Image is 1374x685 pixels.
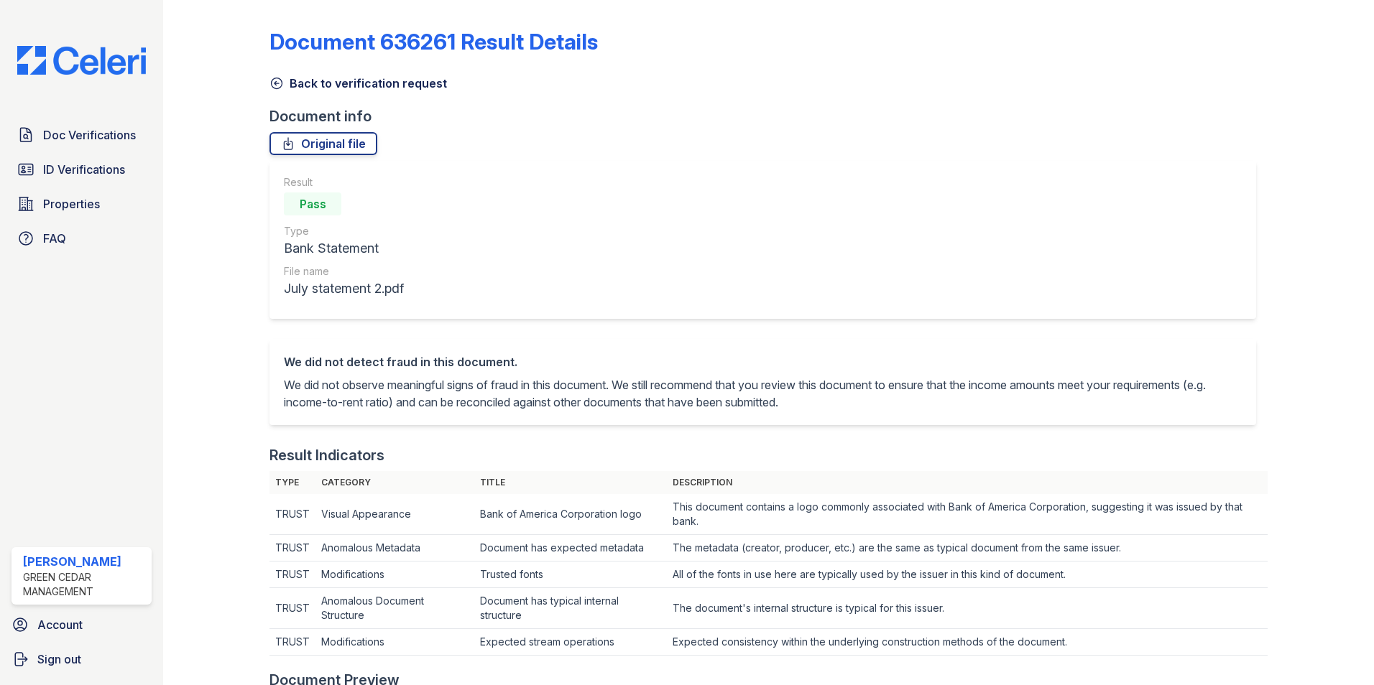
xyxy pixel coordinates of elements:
[667,588,1268,629] td: The document's internal structure is typical for this issuer.
[269,132,377,155] a: Original file
[269,561,315,588] td: TRUST
[1314,628,1360,671] iframe: chat widget
[284,238,404,258] div: Bank Statement
[269,588,315,629] td: TRUST
[43,161,125,178] span: ID Verifications
[667,561,1268,588] td: All of the fonts in use here are typically used by the issuer in this kind of document.
[284,376,1242,411] p: We did not observe meaningful signs of fraud in this document. We still recommend that you review...
[6,645,157,674] a: Sign out
[315,588,474,629] td: Anomalous Document Structure
[269,535,315,561] td: TRUST
[284,264,404,279] div: File name
[11,121,152,149] a: Doc Verifications
[315,471,474,494] th: Category
[6,46,157,75] img: CE_Logo_Blue-a8612792a0a2168367f1c8372b55b34899dd931a85d93a1a3d3e32e68fde9ad4.png
[37,616,83,633] span: Account
[284,224,404,238] div: Type
[667,629,1268,656] td: Expected consistency within the underlying construction methods of the document.
[23,553,146,570] div: [PERSON_NAME]
[6,610,157,639] a: Account
[269,471,315,494] th: Type
[269,494,315,535] td: TRUST
[474,561,667,588] td: Trusted fonts
[315,629,474,656] td: Modifications
[315,561,474,588] td: Modifications
[11,190,152,218] a: Properties
[269,29,598,55] a: Document 636261 Result Details
[667,494,1268,535] td: This document contains a logo commonly associated with Bank of America Corporation, suggesting it...
[269,445,384,465] div: Result Indicators
[284,279,404,299] div: July statement 2.pdf
[284,192,341,215] div: Pass
[43,230,66,247] span: FAQ
[474,494,667,535] td: Bank of America Corporation logo
[269,629,315,656] td: TRUST
[269,106,1268,126] div: Document info
[284,175,404,190] div: Result
[23,570,146,599] div: Green Cedar Management
[43,195,100,213] span: Properties
[474,535,667,561] td: Document has expected metadata
[284,353,1242,371] div: We did not detect fraud in this document.
[11,224,152,253] a: FAQ
[11,155,152,184] a: ID Verifications
[315,494,474,535] td: Visual Appearance
[474,588,667,629] td: Document has typical internal structure
[315,535,474,561] td: Anomalous Metadata
[43,126,136,144] span: Doc Verifications
[474,471,667,494] th: Title
[667,471,1268,494] th: Description
[474,629,667,656] td: Expected stream operations
[37,651,81,668] span: Sign out
[667,535,1268,561] td: The metadata (creator, producer, etc.) are the same as typical document from the same issuer.
[269,75,447,92] a: Back to verification request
